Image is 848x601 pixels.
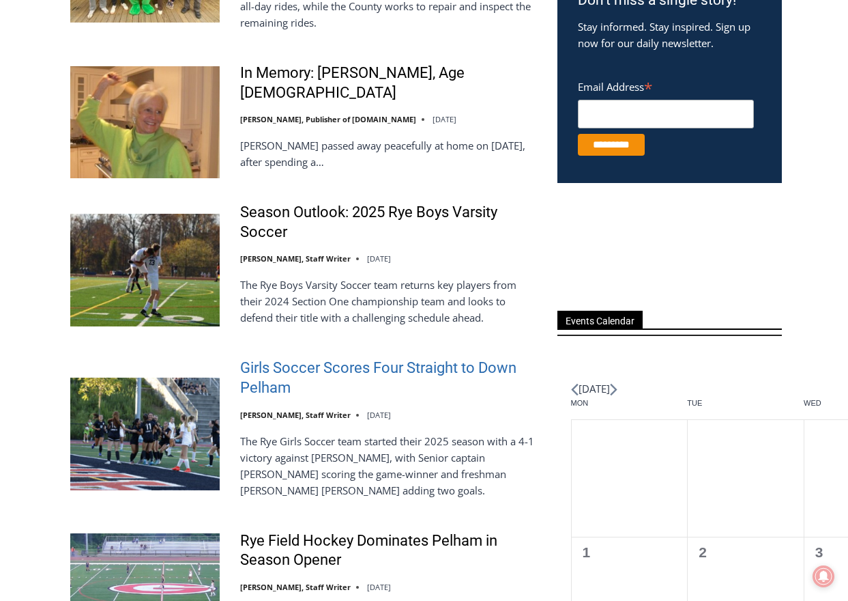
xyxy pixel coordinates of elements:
li: [DATE] [579,380,610,398]
p: Stay informed. Stay inspired. Sign up now for our daily newsletter. [578,18,761,51]
span: Tue [687,398,804,408]
p: The Rye Girls Soccer team started their 2025 season with a 4-1 victory against [PERSON_NAME], wit... [240,433,540,499]
a: Next month [610,383,617,396]
span: Mon [571,398,688,408]
p: [PERSON_NAME] passed away peacefully at home on [DATE], after spending a… [240,137,540,170]
time: [DATE] [433,114,456,124]
a: Girls Soccer Scores Four Straight to Down Pelham [240,359,540,397]
div: Tuesday [687,398,804,419]
a: In Memory: [PERSON_NAME], Age [DEMOGRAPHIC_DATA] [240,64,540,102]
time: [DATE] [367,410,391,420]
a: Previous month [571,383,579,396]
a: [PERSON_NAME], Staff Writer [240,582,351,592]
a: Rye Field Hockey Dominates Pelham in Season Opener [240,531,540,570]
a: Season Outlook: 2025 Rye Boys Varsity Soccer [240,203,540,242]
a: [PERSON_NAME], Staff Writer [240,410,351,420]
time: [DATE] [367,253,391,264]
time: [DATE] [367,582,391,592]
p: The Rye Boys Varsity Soccer team returns key players from their 2024 Section One championship tea... [240,277,540,326]
div: Monday [571,398,688,419]
label: Email Address [578,73,754,98]
span: Events Calendar [557,311,643,329]
img: In Memory: Barbara de Frondeville, Age 88 [70,66,220,178]
a: [PERSON_NAME], Staff Writer [240,253,351,264]
img: Girls Soccer Scores Four Straight to Down Pelham [70,378,220,490]
img: Season Outlook: 2025 Rye Boys Varsity Soccer [70,214,220,326]
a: [PERSON_NAME], Publisher of [DOMAIN_NAME] [240,114,416,124]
